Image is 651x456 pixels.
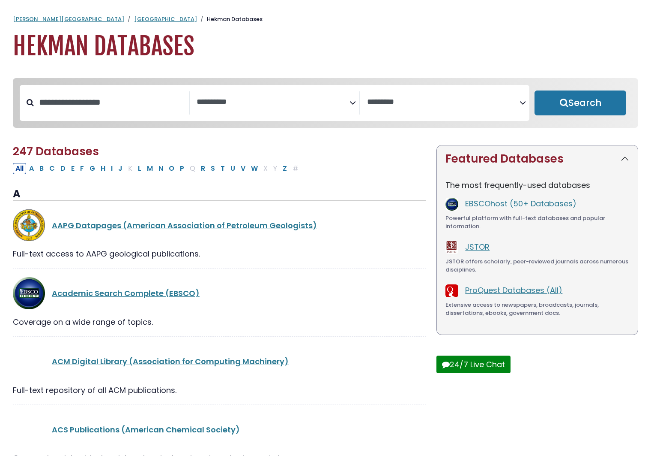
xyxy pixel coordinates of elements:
[52,356,289,367] a: ACM Digital Library (Association for Computing Machinery)
[436,356,511,373] button: 24/7 Live Chat
[367,98,520,107] textarea: Search
[135,163,144,174] button: Filter Results L
[208,163,218,174] button: Filter Results S
[218,163,227,174] button: Filter Results T
[13,144,99,159] span: 247 Databases
[13,384,426,396] div: Full-text repository of all ACM publications.
[177,163,187,174] button: Filter Results P
[198,163,208,174] button: Filter Results R
[437,145,638,172] button: Featured Databases
[13,32,638,61] h1: Hekman Databases
[197,98,349,107] textarea: Search
[52,220,317,231] a: AAPG Datapages (American Association of Petroleum Geologists)
[13,163,26,174] button: All
[27,163,36,174] button: Filter Results A
[98,163,108,174] button: Filter Results H
[58,163,68,174] button: Filter Results D
[13,188,426,201] h3: A
[445,257,629,274] div: JSTOR offers scholarly, peer-reviewed journals across numerous disciplines.
[78,163,87,174] button: Filter Results F
[156,163,166,174] button: Filter Results N
[108,163,115,174] button: Filter Results I
[280,163,290,174] button: Filter Results Z
[13,316,426,328] div: Coverage on a wide range of topics.
[52,424,240,435] a: ACS Publications (American Chemical Society)
[52,288,200,299] a: Academic Search Complete (EBSCO)
[69,163,77,174] button: Filter Results E
[166,163,177,174] button: Filter Results O
[13,15,124,23] a: [PERSON_NAME][GEOGRAPHIC_DATA]
[445,179,629,191] p: The most frequently-used databases
[465,285,562,296] a: ProQuest Databases (All)
[87,163,98,174] button: Filter Results G
[134,15,197,23] a: [GEOGRAPHIC_DATA]
[445,301,629,317] div: Extensive access to newspapers, broadcasts, journals, dissertations, ebooks, government docs.
[535,91,626,115] button: Submit for Search Results
[13,163,302,173] div: Alpha-list to filter by first letter of database name
[47,163,57,174] button: Filter Results C
[465,198,576,209] a: EBSCOhost (50+ Databases)
[13,248,426,260] div: Full-text access to AAPG geological publications.
[238,163,248,174] button: Filter Results V
[465,242,490,252] a: JSTOR
[197,15,263,24] li: Hekman Databases
[445,214,629,231] div: Powerful platform with full-text databases and popular information.
[228,163,238,174] button: Filter Results U
[37,163,46,174] button: Filter Results B
[144,163,155,174] button: Filter Results M
[13,15,638,24] nav: breadcrumb
[248,163,260,174] button: Filter Results W
[34,95,189,109] input: Search database by title or keyword
[116,163,125,174] button: Filter Results J
[13,78,638,128] nav: Search filters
